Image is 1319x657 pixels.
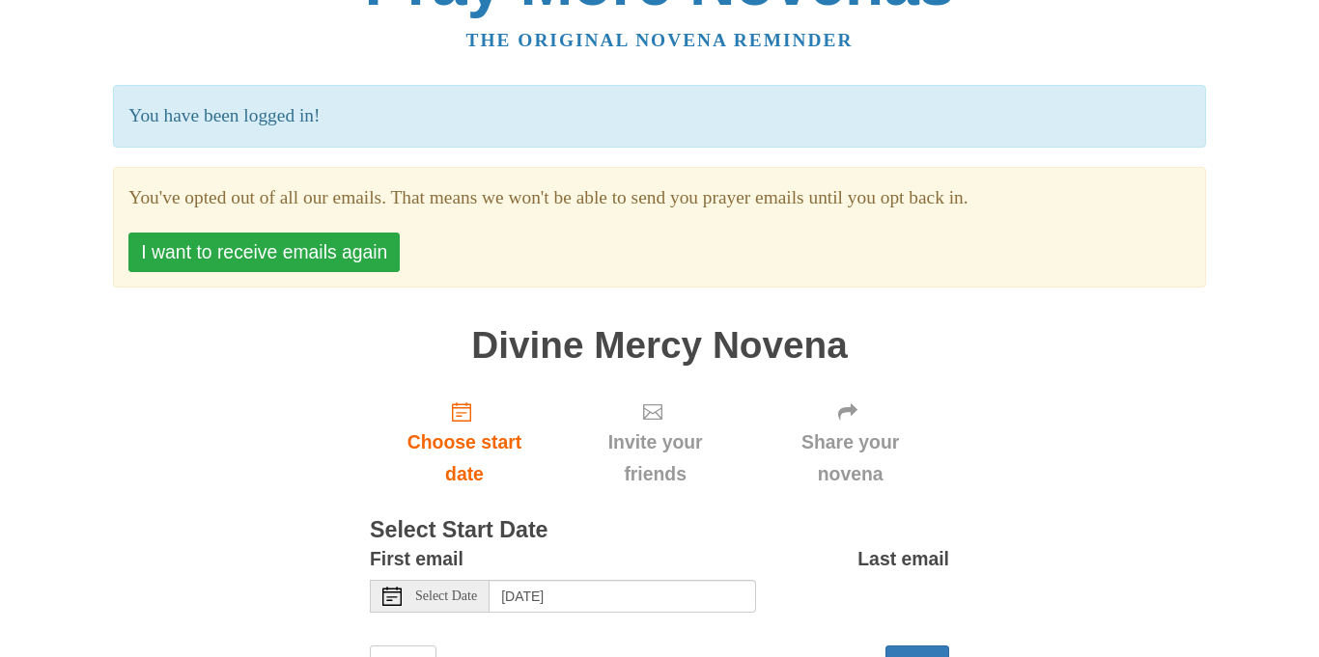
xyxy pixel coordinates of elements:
label: First email [370,543,463,575]
div: Click "Next" to confirm your start date first. [751,385,949,500]
h3: Select Start Date [370,518,949,543]
span: Invite your friends [578,426,732,490]
div: Click "Next" to confirm your start date first. [559,385,751,500]
a: Choose start date [370,385,559,500]
button: I want to receive emails again [128,233,400,272]
h1: Divine Mercy Novena [370,325,949,367]
span: Select Date [415,589,477,603]
label: Last email [857,543,949,575]
span: Choose start date [389,426,540,490]
section: You've opted out of all our emails. That means we won't be able to send you prayer emails until y... [128,182,1190,214]
span: Share your novena [771,426,930,490]
p: You have been logged in! [113,85,1205,148]
a: The original novena reminder [466,30,854,50]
